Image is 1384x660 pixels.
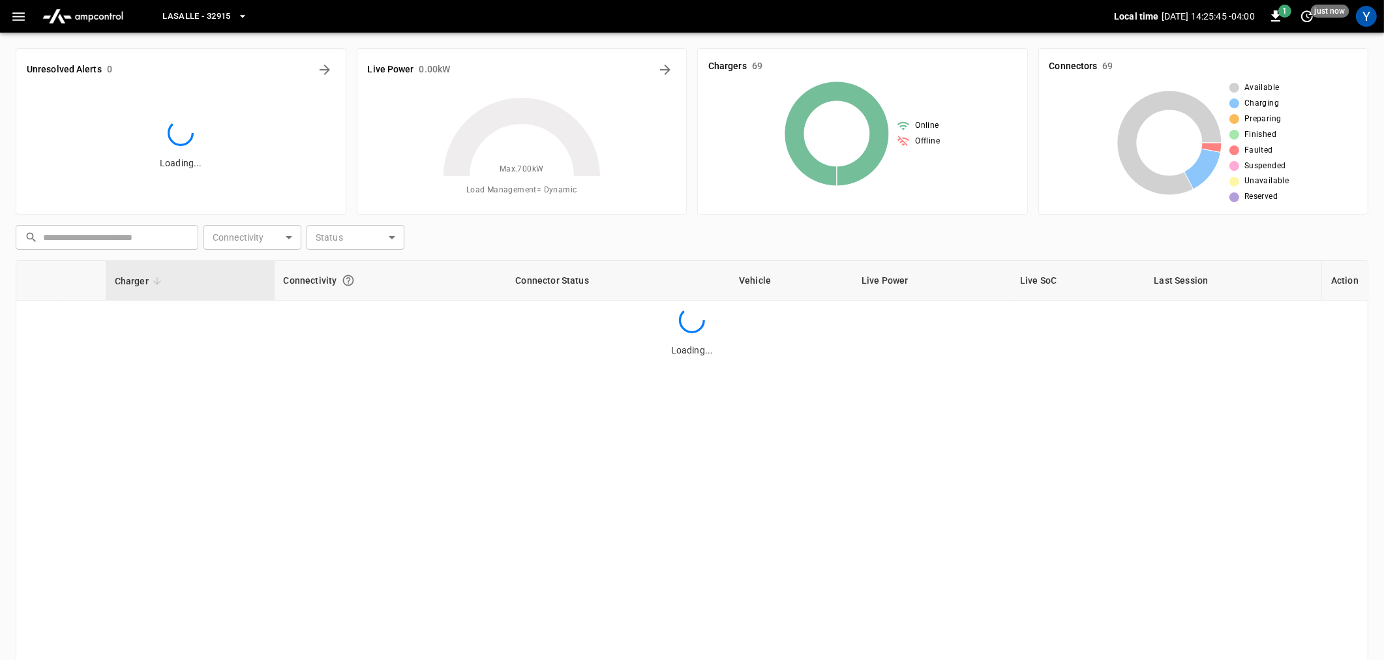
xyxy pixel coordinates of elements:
[1049,59,1098,74] h6: Connectors
[1145,261,1322,301] th: Last Session
[1244,190,1278,203] span: Reserved
[1103,59,1113,74] h6: 69
[752,59,762,74] h6: 69
[708,59,747,74] h6: Chargers
[1244,82,1280,95] span: Available
[466,184,577,197] span: Load Management = Dynamic
[368,63,414,77] h6: Live Power
[37,4,128,29] img: ampcontrol.io logo
[1244,128,1276,142] span: Finished
[915,135,940,148] span: Offline
[27,63,102,77] h6: Unresolved Alerts
[162,9,231,24] span: LaSalle - 32915
[671,345,713,355] span: Loading...
[1356,6,1377,27] div: profile-icon
[419,63,451,77] h6: 0.00 kW
[1244,175,1289,188] span: Unavailable
[1162,10,1255,23] p: [DATE] 14:25:45 -04:00
[1321,261,1368,301] th: Action
[284,269,498,292] div: Connectivity
[337,269,360,292] button: Connection between the charger and our software.
[852,261,1011,301] th: Live Power
[1278,5,1291,18] span: 1
[1311,5,1349,18] span: just now
[1244,97,1279,110] span: Charging
[500,163,544,176] span: Max. 700 kW
[314,59,335,80] button: All Alerts
[157,4,253,29] button: LaSalle - 32915
[160,158,202,168] span: Loading...
[655,59,676,80] button: Energy Overview
[1244,113,1282,126] span: Preparing
[506,261,730,301] th: Connector Status
[1011,261,1145,301] th: Live SoC
[107,63,112,77] h6: 0
[115,273,166,289] span: Charger
[915,119,939,132] span: Online
[1244,160,1286,173] span: Suspended
[1297,6,1317,27] button: set refresh interval
[1114,10,1159,23] p: Local time
[1244,144,1273,157] span: Faulted
[730,261,852,301] th: Vehicle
